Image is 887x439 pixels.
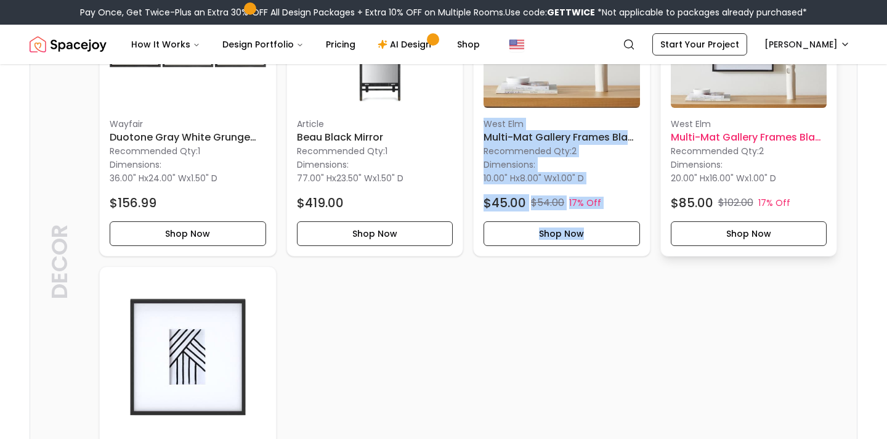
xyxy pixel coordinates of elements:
span: 10.00" H [484,172,516,184]
p: Dimensions: [297,157,349,172]
p: x x [484,172,584,184]
p: Dimensions: [484,157,535,172]
p: Recommended Qty: 1 [110,145,266,157]
p: Dimensions: [110,157,161,172]
button: Shop Now [484,221,640,246]
span: 1.50" D [377,172,403,184]
a: Shop [447,32,490,57]
span: 16.00" W [710,172,745,184]
p: 17% Off [758,197,790,209]
a: Pricing [316,32,365,57]
img: Multi Mat Gallery With Frame 12X12 image [110,277,266,433]
p: Wayfair [110,118,266,130]
p: 17% Off [569,197,601,209]
span: 23.50" W [336,172,373,184]
button: [PERSON_NAME] [757,33,857,55]
h4: $45.00 [484,194,526,211]
nav: Main [121,32,490,57]
h6: Duotone Gray White Grunge Pastel Landscape 2 [110,130,266,145]
span: 36.00" H [110,172,144,184]
p: West Elm [671,118,827,130]
h6: Beau Black Mirror [297,130,453,145]
span: 20.00" H [671,172,705,184]
b: GETTWICE [547,6,595,18]
img: Spacejoy Logo [30,32,107,57]
button: Shop Now [110,221,266,246]
span: Use code: [505,6,595,18]
button: Shop Now [297,221,453,246]
span: 24.00" W [148,172,187,184]
span: 1.50" D [191,172,217,184]
h4: $85.00 [671,194,713,211]
p: Recommended Qty: 1 [297,145,453,157]
a: Spacejoy [30,32,107,57]
a: Start Your Project [652,33,747,55]
p: Recommended Qty: 2 [484,145,640,157]
p: x x [110,172,217,184]
p: x x [671,172,776,184]
p: $54.00 [531,195,564,210]
span: 1.00" D [557,172,584,184]
span: *Not applicable to packages already purchased* [595,6,807,18]
span: 8.00" W [520,172,553,184]
div: Pay Once, Get Twice-Plus an Extra 30% OFF All Design Packages + Extra 10% OFF on Multiple Rooms. [80,6,807,18]
button: Shop Now [671,221,827,246]
h6: Multi-Mat Gallery Frames Black 8x10 [484,130,640,145]
p: $102.00 [718,195,753,210]
p: West Elm [484,118,640,130]
img: United States [509,37,524,52]
a: AI Design [368,32,445,57]
p: Dimensions: [671,157,723,172]
p: Article [297,118,453,130]
h4: $419.00 [297,194,344,211]
button: How It Works [121,32,210,57]
button: Design Portfolio [213,32,314,57]
p: Decor [47,113,72,409]
p: x x [297,172,403,184]
h6: Multi-Mat Gallery Frames Black 16x20 [671,130,827,145]
nav: Global [30,25,857,64]
span: 1.00" D [749,172,776,184]
p: Recommended Qty: 2 [671,145,827,157]
span: 77.00" H [297,172,332,184]
h4: $156.99 [110,194,156,211]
